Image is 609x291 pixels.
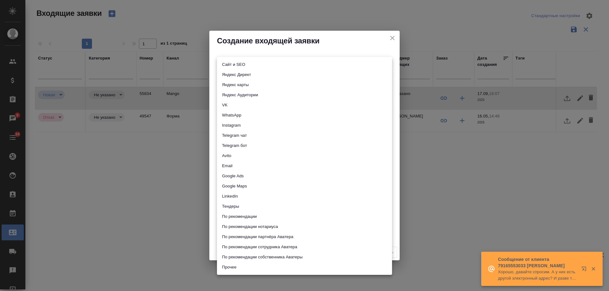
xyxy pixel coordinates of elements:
li: По рекомендации [217,212,392,222]
li: Яндекс карты [217,80,392,90]
li: Яндекс Директ [217,70,392,80]
li: LinkedIn [217,191,392,201]
li: Сайт и SEO [217,60,392,70]
li: Тендеры [217,201,392,212]
li: По рекомендации партнёра Аватера [217,232,392,242]
li: По рекомендации собственника Аватеры [217,252,392,262]
li: Прочее [217,262,392,272]
button: Закрыть [587,266,600,272]
li: По рекомендации сотрудника Аватера [217,242,392,252]
li: Instagram [217,120,392,130]
li: По рекомендации нотариуса [217,222,392,232]
p: Сообщение от клиента 79165553033 [PERSON_NAME] [498,256,577,269]
button: Открыть в новой вкладке [578,263,593,278]
p: Хорошо, давайте спросим. А у них есть другой электронный адрес? И разве тот с короткого ранее отправ [498,269,577,282]
li: Google Maps [217,181,392,191]
li: Google Ads [217,171,392,181]
li: Telegram чат [217,130,392,141]
li: Email [217,161,392,171]
li: VK [217,100,392,110]
li: Яндекс Аудитории [217,90,392,100]
li: Avito [217,151,392,161]
li: Telegram бот [217,141,392,151]
li: WhatsApp [217,110,392,120]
